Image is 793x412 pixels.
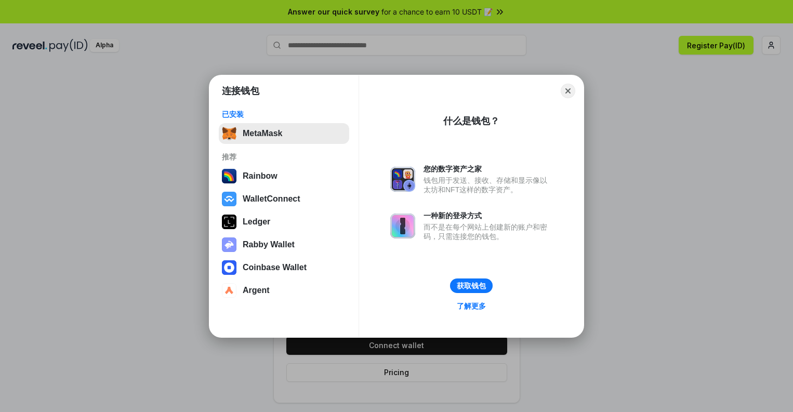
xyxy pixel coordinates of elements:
div: 获取钱包 [457,281,486,290]
button: Rabby Wallet [219,234,349,255]
div: Argent [243,286,270,295]
img: svg+xml,%3Csvg%20xmlns%3D%22http%3A%2F%2Fwww.w3.org%2F2000%2Fsvg%22%20fill%3D%22none%22%20viewBox... [222,237,236,252]
button: MetaMask [219,123,349,144]
img: svg+xml,%3Csvg%20width%3D%22120%22%20height%3D%22120%22%20viewBox%3D%220%200%20120%20120%22%20fil... [222,169,236,183]
img: svg+xml,%3Csvg%20fill%3D%22none%22%20height%3D%2233%22%20viewBox%3D%220%200%2035%2033%22%20width%... [222,126,236,141]
div: Ledger [243,217,270,227]
div: 一种新的登录方式 [424,211,552,220]
div: 了解更多 [457,301,486,311]
div: 已安装 [222,110,346,119]
button: Close [561,84,575,98]
div: 您的数字资产之家 [424,164,552,174]
div: MetaMask [243,129,282,138]
button: Rainbow [219,166,349,187]
a: 了解更多 [451,299,492,313]
img: svg+xml,%3Csvg%20width%3D%2228%22%20height%3D%2228%22%20viewBox%3D%220%200%2028%2028%22%20fill%3D... [222,260,236,275]
div: 推荐 [222,152,346,162]
button: 获取钱包 [450,278,493,293]
h1: 连接钱包 [222,85,259,97]
img: svg+xml,%3Csvg%20xmlns%3D%22http%3A%2F%2Fwww.w3.org%2F2000%2Fsvg%22%20fill%3D%22none%22%20viewBox... [390,214,415,238]
button: WalletConnect [219,189,349,209]
button: Ledger [219,211,349,232]
div: 钱包用于发送、接收、存储和显示像以太坊和NFT这样的数字资产。 [424,176,552,194]
img: svg+xml,%3Csvg%20width%3D%2228%22%20height%3D%2228%22%20viewBox%3D%220%200%2028%2028%22%20fill%3D... [222,283,236,298]
div: 什么是钱包？ [443,115,499,127]
button: Coinbase Wallet [219,257,349,278]
div: Rainbow [243,171,277,181]
div: WalletConnect [243,194,300,204]
button: Argent [219,280,349,301]
div: Rabby Wallet [243,240,295,249]
img: svg+xml,%3Csvg%20width%3D%2228%22%20height%3D%2228%22%20viewBox%3D%220%200%2028%2028%22%20fill%3D... [222,192,236,206]
div: Coinbase Wallet [243,263,307,272]
div: 而不是在每个网站上创建新的账户和密码，只需连接您的钱包。 [424,222,552,241]
img: svg+xml,%3Csvg%20xmlns%3D%22http%3A%2F%2Fwww.w3.org%2F2000%2Fsvg%22%20width%3D%2228%22%20height%3... [222,215,236,229]
img: svg+xml,%3Csvg%20xmlns%3D%22http%3A%2F%2Fwww.w3.org%2F2000%2Fsvg%22%20fill%3D%22none%22%20viewBox... [390,167,415,192]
